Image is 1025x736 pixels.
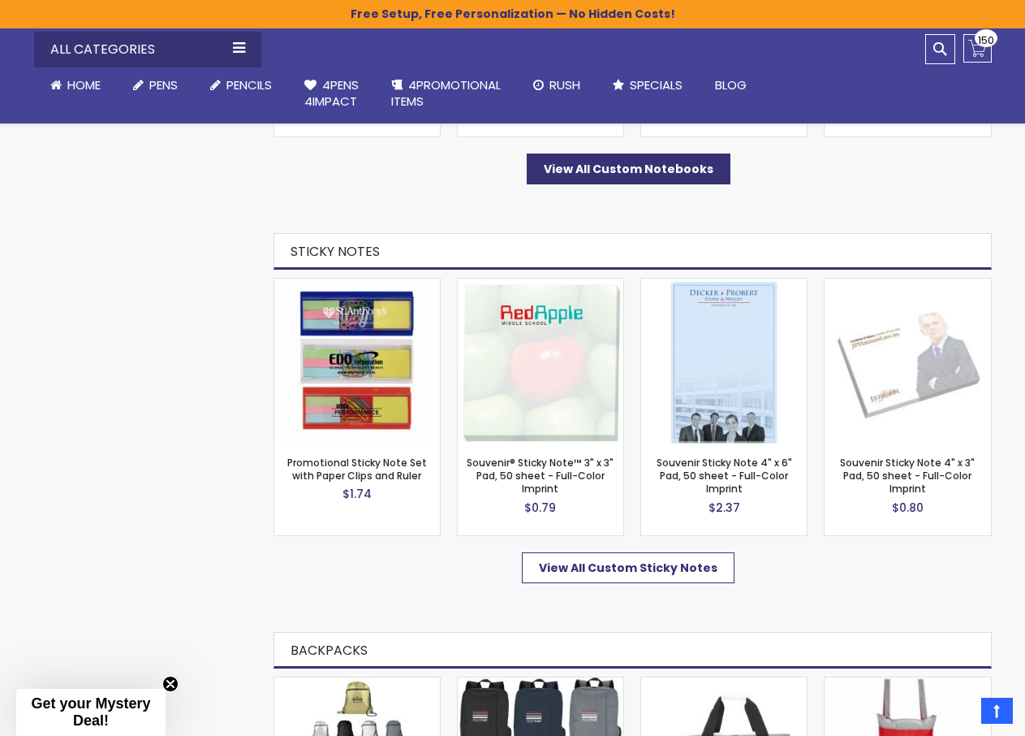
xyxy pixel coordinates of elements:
[715,76,747,93] span: Blog
[544,161,713,177] span: View All Custom Notebooks
[288,67,375,120] a: 4Pens4impact
[524,500,556,516] span: $0.79
[273,632,992,669] h2: Backpacks
[963,34,992,63] a: 150
[34,67,117,103] a: Home
[16,689,166,736] div: Get your Mystery Deal!Close teaser
[31,695,150,729] span: Get your Mystery Deal!
[641,677,807,691] a: Olympus 36 Can Kooler Summer Backpack
[892,500,924,516] span: $0.80
[458,278,623,292] a: Souvenir® Sticky Note™ 3" x 3" Pad, 50 sheet - Full-Color Imprint
[527,154,730,184] a: View All Custom Notebooks
[458,677,623,691] a: Imprinted KAPSTON® Pierce Backpack
[539,560,717,576] span: View All Custom Sticky Notes
[274,279,440,444] img: Promotional Sticky Note Set with Paper Clips and Ruler
[978,32,994,48] span: 150
[342,486,372,502] span: $1.74
[517,67,596,103] a: Rush
[458,279,623,444] img: Souvenir® Sticky Note™ 3" x 3" Pad, 50 sheet - Full-Color Imprint
[226,76,272,93] span: Pencils
[304,76,359,110] span: 4Pens 4impact
[981,698,1013,724] a: Top
[67,76,101,93] span: Home
[273,233,992,270] h2: Sticky Notes
[641,278,807,292] a: Souvenir Sticky Note 4" x 6" Pad, 50 sheet - Full-Color Imprint
[194,67,288,103] a: Pencils
[34,32,261,67] div: All Categories
[630,76,683,93] span: Specials
[657,456,792,496] a: Souvenir Sticky Note 4" x 6" Pad, 50 sheet - Full-Color Imprint
[522,552,734,583] a: View All Custom Sticky Notes
[825,677,990,691] a: Transformer - Backpack & Foldaway Tote Bag - 210D Polyester
[287,456,427,483] a: Promotional Sticky Note Set with Paper Clips and Ruler
[149,76,178,93] span: Pens
[391,76,501,110] span: 4PROMOTIONAL ITEMS
[825,278,990,292] a: Souvenir Sticky Note 4" x 3" Pad, 50 sheet - Full-Color Imprint
[375,67,517,120] a: 4PROMOTIONALITEMS
[840,456,975,496] a: Souvenir Sticky Note 4" x 3" Pad, 50 sheet - Full-Color Imprint
[641,279,807,444] img: Souvenir Sticky Note 4" x 6" Pad, 50 sheet - Full-Color Imprint
[596,67,699,103] a: Specials
[274,278,440,292] a: Promotional Sticky Note Set with Paper Clips and Ruler
[117,67,194,103] a: Pens
[274,677,440,691] a: Personalized Mesh Pocket Drawstring Bag
[708,500,740,516] span: $2.37
[825,279,990,444] img: Souvenir Sticky Note 4" x 3" Pad, 50 sheet - Full-Color Imprint
[549,76,580,93] span: Rush
[699,67,763,103] a: Blog
[162,676,179,692] button: Close teaser
[467,456,614,496] a: Souvenir® Sticky Note™ 3" x 3" Pad, 50 sheet - Full-Color Imprint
